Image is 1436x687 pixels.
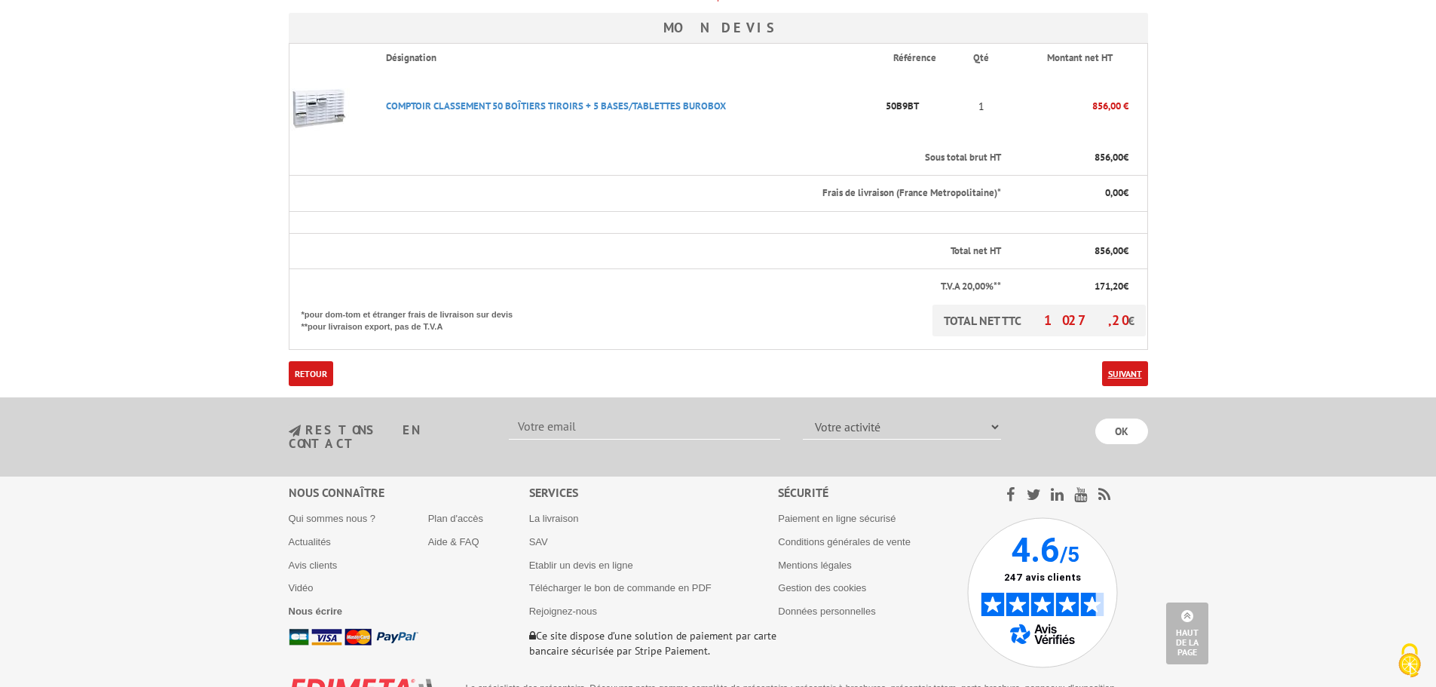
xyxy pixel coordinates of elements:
[961,44,1003,72] th: Qté
[289,513,376,524] a: Qui sommes nous ?
[302,280,1001,294] p: T.V.A 20,00%**
[1015,280,1128,294] p: €
[778,582,866,593] a: Gestion des cookies
[289,484,529,501] div: Nous connaître
[1095,244,1123,257] span: 856,00
[289,176,1003,212] th: Frais de livraison (France Metropolitaine)*
[529,513,579,524] a: La livraison
[1105,186,1123,199] span: 0,00
[289,560,338,571] a: Avis clients
[1102,361,1148,386] a: Suivant
[529,628,779,658] p: Ce site dispose d’une solution de paiement par carte bancaire sécurisée par Stripe Paiement.
[1015,244,1128,259] p: €
[1391,642,1428,679] img: Cookies (fenêtre modale)
[932,305,1146,336] p: TOTAL NET TTC €
[1044,311,1128,329] span: 1 027,20
[289,536,331,547] a: Actualités
[289,76,350,136] img: COMPTOIR CLASSEMENT 50 BOîTIERS TIROIRS + 5 BASES/TABLETTES BUROBOX
[529,606,597,617] a: Rejoignez-nous
[289,425,301,437] img: newsletter.jpg
[778,513,896,524] a: Paiement en ligne sécurisé
[778,606,875,617] a: Données personnelles
[778,536,911,547] a: Conditions générales de vente
[778,484,967,501] div: Sécurité
[1166,603,1208,664] a: Haut de la page
[1015,151,1128,165] p: €
[1383,636,1436,687] button: Cookies (fenêtre modale)
[881,93,961,119] p: 50B9BT
[289,606,343,617] a: Nous écrire
[374,44,880,72] th: Désignation
[509,414,780,440] input: Votre email
[778,560,852,571] a: Mentions légales
[1003,93,1128,119] p: 856,00 €
[529,484,779,501] div: Services
[428,536,479,547] a: Aide & FAQ
[529,536,548,547] a: SAV
[961,72,1003,140] td: 1
[529,560,633,571] a: Etablir un devis en ligne
[1095,151,1123,164] span: 856,00
[529,582,712,593] a: Télécharger le bon de commande en PDF
[881,44,961,72] th: Référence
[1015,51,1146,66] p: Montant net HT
[302,305,528,333] p: *pour dom-tom et étranger frais de livraison sur devis **pour livraison export, pas de T.V.A
[967,517,1118,668] img: Avis Vérifiés - 4.6 sur 5 - 247 avis clients
[289,140,1003,176] th: Sous total brut HT
[428,513,483,524] a: Plan d'accès
[289,424,487,450] h3: restons en contact
[386,100,726,112] a: COMPTOIR CLASSEMENT 50 BOîTIERS TIROIRS + 5 BASES/TABLETTES BUROBOX
[1015,186,1128,201] p: €
[289,233,1003,269] th: Total net HT
[1095,419,1148,444] input: OK
[289,361,333,386] a: Retour
[289,13,1148,43] h3: Mon devis
[289,582,314,593] a: Vidéo
[1095,280,1123,293] span: 171,20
